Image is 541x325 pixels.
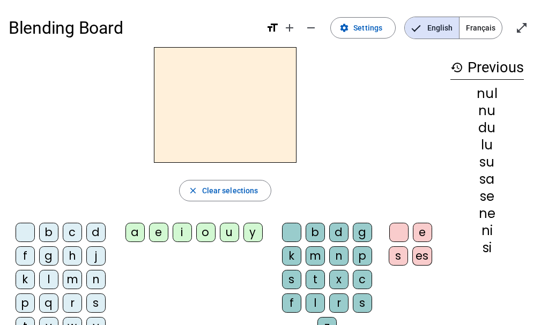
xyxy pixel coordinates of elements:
div: g [39,246,58,266]
mat-button-toggle-group: Language selection [404,17,502,39]
div: x [329,270,349,289]
button: Decrease font size [300,17,322,39]
div: ni [450,224,524,237]
div: du [450,122,524,134]
div: nul [450,87,524,100]
div: nu [450,104,524,117]
div: m [306,246,325,266]
div: sa [450,173,524,186]
mat-icon: close [188,186,198,195]
mat-icon: settings [339,23,349,33]
div: n [86,270,106,289]
div: u [220,223,239,242]
div: o [196,223,216,242]
span: Français [460,17,502,39]
div: ne [450,207,524,220]
div: s [282,270,301,289]
div: i [173,223,192,242]
span: Settings [353,21,382,34]
mat-icon: add [283,21,296,34]
div: g [353,223,372,242]
h3: Previous [450,56,524,80]
div: d [86,223,106,242]
div: c [353,270,372,289]
div: d [329,223,349,242]
div: h [63,246,82,266]
div: q [39,293,58,313]
div: lu [450,139,524,152]
div: l [39,270,58,289]
button: Settings [330,17,396,39]
div: n [329,246,349,266]
div: b [39,223,58,242]
span: Clear selections [202,184,258,197]
div: e [149,223,168,242]
button: Increase font size [279,17,300,39]
div: c [63,223,82,242]
div: es [412,246,432,266]
div: r [329,293,349,313]
div: s [353,293,372,313]
button: Enter full screen [511,17,532,39]
button: Clear selections [179,180,272,201]
div: k [282,246,301,266]
div: su [450,156,524,169]
div: p [353,246,372,266]
span: English [405,17,459,39]
div: y [243,223,263,242]
div: m [63,270,82,289]
div: k [16,270,35,289]
div: e [413,223,432,242]
mat-icon: format_size [266,21,279,34]
div: f [16,246,35,266]
div: se [450,190,524,203]
h1: Blending Board [9,11,257,45]
div: t [306,270,325,289]
div: a [125,223,145,242]
div: si [450,241,524,254]
div: f [282,293,301,313]
div: s [389,246,408,266]
div: b [306,223,325,242]
mat-icon: open_in_full [515,21,528,34]
div: s [86,293,106,313]
div: r [63,293,82,313]
div: p [16,293,35,313]
div: l [306,293,325,313]
div: j [86,246,106,266]
mat-icon: remove [305,21,317,34]
mat-icon: history [450,61,463,74]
